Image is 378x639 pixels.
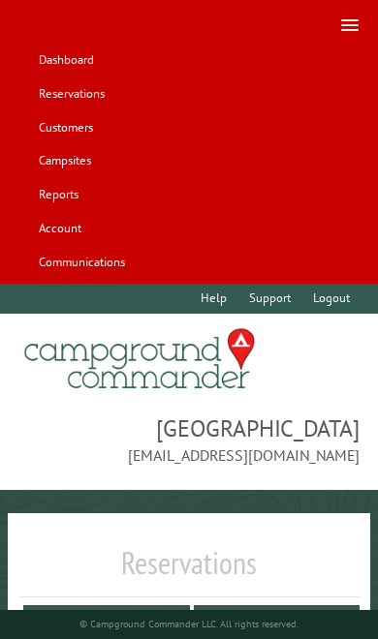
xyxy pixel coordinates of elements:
[29,180,87,210] a: Reports
[79,618,299,630] small: © Campground Commander LLC. All rights reserved.
[29,247,134,277] a: Communications
[191,284,236,314] a: Help
[29,146,100,176] a: Campsites
[303,284,359,314] a: Logout
[29,213,90,243] a: Account
[18,544,359,597] h1: Reservations
[29,46,103,76] a: Dashboard
[239,284,299,314] a: Support
[29,112,102,142] a: Customers
[18,412,359,467] span: [GEOGRAPHIC_DATA] [EMAIL_ADDRESS][DOMAIN_NAME]
[29,79,113,109] a: Reservations
[18,321,261,397] img: Campground Commander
